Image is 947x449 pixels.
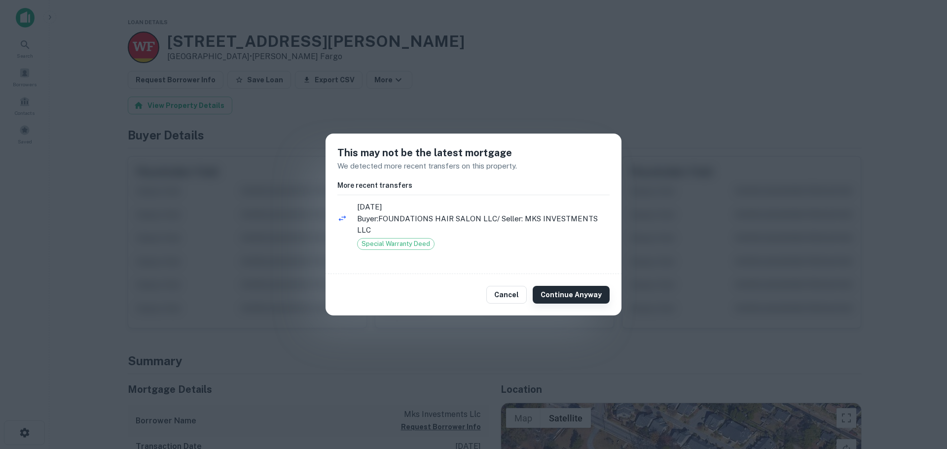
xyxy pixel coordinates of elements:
p: Buyer: FOUNDATIONS HAIR SALON LLC / Seller: MKS INVESTMENTS LLC [357,213,610,236]
button: Continue Anyway [533,286,610,304]
span: [DATE] [357,201,610,213]
h6: More recent transfers [337,180,610,191]
div: Special Warranty Deed [357,238,435,250]
h5: This may not be the latest mortgage [337,145,610,160]
iframe: Chat Widget [898,370,947,417]
button: Cancel [486,286,527,304]
span: Special Warranty Deed [358,239,434,249]
p: We detected more recent transfers on this property. [337,160,610,172]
